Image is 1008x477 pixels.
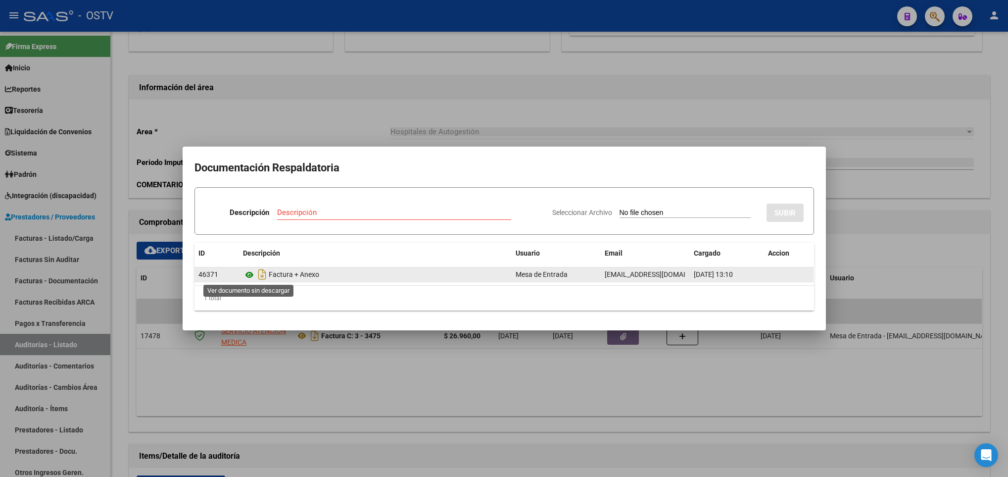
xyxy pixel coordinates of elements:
[243,266,508,282] div: Factura + Anexo
[605,270,715,278] span: [EMAIL_ADDRESS][DOMAIN_NAME]
[690,243,764,264] datatable-header-cell: Cargado
[194,159,814,177] h2: Documentación Respaldatoria
[764,243,814,264] datatable-header-cell: Accion
[601,243,690,264] datatable-header-cell: Email
[198,270,218,278] span: 46371
[512,243,601,264] datatable-header-cell: Usuario
[694,249,720,257] span: Cargado
[774,209,796,217] span: SUBIR
[694,270,733,278] span: [DATE] 13:10
[239,243,512,264] datatable-header-cell: Descripción
[552,209,612,216] span: Seleccionar Archivo
[768,249,789,257] span: Accion
[256,266,269,282] i: Descargar documento
[198,249,205,257] span: ID
[516,249,540,257] span: Usuario
[194,243,239,264] datatable-header-cell: ID
[767,204,804,222] button: SUBIR
[194,286,814,311] div: 1 total
[516,270,568,278] span: Mesa de Entrada
[974,443,998,467] div: Open Intercom Messenger
[230,207,269,218] p: Descripción
[605,249,623,257] span: Email
[243,249,280,257] span: Descripción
